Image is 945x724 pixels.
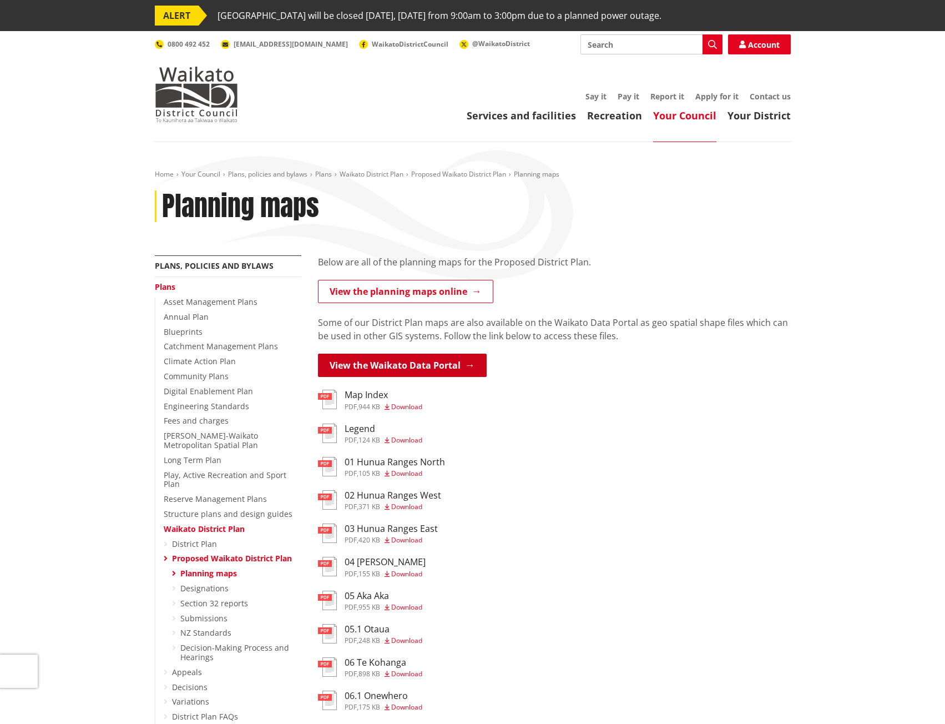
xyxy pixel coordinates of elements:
img: document-pdf.svg [318,691,337,710]
span: Download [391,669,422,678]
a: [EMAIL_ADDRESS][DOMAIN_NAME] [221,39,348,49]
a: Plans, policies and bylaws [155,260,274,271]
a: Annual Plan [164,311,209,322]
span: pdf [345,702,357,712]
a: Fees and charges [164,415,229,426]
a: 05.1 Otaua pdf,248 KB Download [318,624,422,644]
h3: 06 Te Kohanga [345,657,422,668]
a: Your Council [653,109,716,122]
img: document-pdf.svg [318,624,337,643]
span: Download [391,702,422,712]
a: Designations [180,583,229,594]
div: , [345,537,438,544]
a: Play, Active Recreation and Sport Plan [164,470,286,490]
span: Download [391,535,422,545]
a: Engineering Standards [164,401,249,411]
img: document-pdf.svg [318,657,337,677]
a: Plans [155,281,175,292]
a: Decisions [172,682,208,692]
a: Climate Action Plan [164,356,236,366]
a: Submissions [180,613,228,624]
a: Asset Management Plans [164,296,257,307]
span: 175 KB [358,702,380,712]
div: , [345,404,422,410]
p: Below are all of the planning maps for the Proposed District Plan. [318,255,791,269]
a: View the Waikato Data Portal [318,354,487,377]
h3: 04 [PERSON_NAME] [345,557,426,567]
span: pdf [345,602,357,612]
a: 02 Hunua Ranges West pdf,371 KB Download [318,490,441,510]
a: Recreation [587,109,642,122]
span: 0800 492 452 [168,39,210,49]
a: 05 Aka Aka pdf,955 KB Download [318,591,422,611]
a: Your District [727,109,791,122]
h3: Map Index [345,390,422,400]
a: Reserve Management Plans [164,494,267,504]
span: 155 KB [358,569,380,579]
a: District Plan FAQs [172,711,238,722]
a: 01 Hunua Ranges North pdf,105 KB Download [318,457,445,477]
a: Report it [650,91,684,102]
div: , [345,604,422,611]
input: Search input [580,34,722,54]
span: pdf [345,535,357,545]
span: Download [391,435,422,445]
span: 898 KB [358,669,380,678]
a: Digital Enablement Plan [164,386,253,396]
span: Download [391,602,422,612]
h3: 02 Hunua Ranges West [345,490,441,501]
a: Say it [585,91,607,102]
h3: Legend [345,424,422,434]
a: District Plan [172,539,217,549]
a: 04 [PERSON_NAME] pdf,155 KB Download [318,557,426,577]
span: pdf [345,569,357,579]
a: Account [728,34,791,54]
a: NZ Standards [180,627,231,638]
span: Download [391,636,422,645]
span: Download [391,402,422,411]
a: Proposed Waikato District Plan [411,169,506,179]
div: , [345,571,426,577]
a: Plans [315,169,332,179]
a: Blueprints [164,326,203,337]
img: Waikato District Council - Te Kaunihera aa Takiwaa o Waikato [155,67,238,122]
img: document-pdf.svg [318,557,337,576]
a: Variations [172,696,209,707]
span: Download [391,469,422,478]
span: Planning maps [514,169,559,179]
a: Plans, policies and bylaws [228,169,307,179]
span: Download [391,502,422,511]
span: 248 KB [358,636,380,645]
a: Structure plans and design guides [164,509,292,519]
span: pdf [345,636,357,645]
span: pdf [345,669,357,678]
img: document-pdf.svg [318,524,337,543]
a: Waikato District Plan [340,169,403,179]
a: Services and facilities [467,109,576,122]
a: Your Council [181,169,220,179]
span: @WaikatoDistrict [472,39,530,48]
a: 06 Te Kohanga pdf,898 KB Download [318,657,422,677]
img: document-pdf.svg [318,591,337,610]
a: 06.1 Onewhero pdf,175 KB Download [318,691,422,711]
h3: 05 Aka Aka [345,591,422,601]
span: [GEOGRAPHIC_DATA] will be closed [DATE], [DATE] from 9:00am to 3:00pm due to a planned power outage. [218,6,661,26]
span: 371 KB [358,502,380,511]
img: document-pdf.svg [318,457,337,476]
a: WaikatoDistrictCouncil [359,39,448,49]
iframe: Messenger Launcher [894,677,934,717]
span: pdf [345,469,357,478]
span: [EMAIL_ADDRESS][DOMAIN_NAME] [234,39,348,49]
a: Pay it [618,91,639,102]
a: Home [155,169,174,179]
h1: Planning maps [162,190,319,223]
span: Download [391,569,422,579]
a: Decision-Making Process and Hearings [180,642,289,662]
a: Catchment Management Plans [164,341,278,351]
img: document-pdf.svg [318,390,337,409]
span: pdf [345,402,357,411]
a: Contact us [750,91,791,102]
a: Community Plans [164,371,229,381]
a: Appeals [172,667,202,677]
a: Waikato District Plan [164,524,245,534]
